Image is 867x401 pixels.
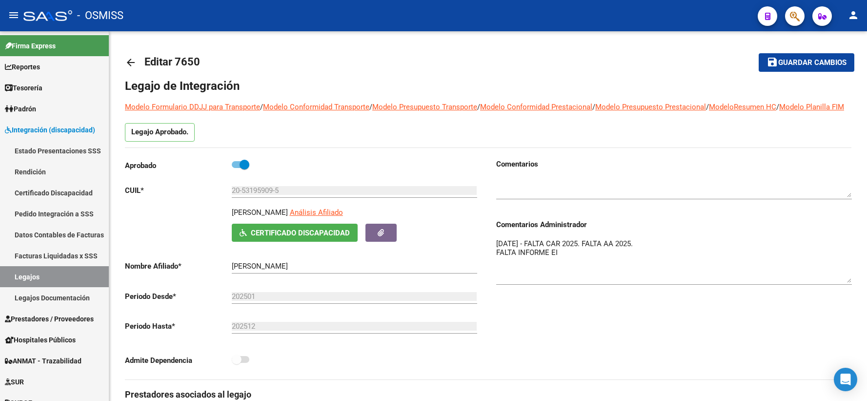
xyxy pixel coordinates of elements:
a: Modelo Conformidad Transporte [263,103,369,111]
span: Guardar cambios [778,59,847,67]
p: Periodo Hasta [125,321,232,332]
a: ModeloResumen HC [709,103,776,111]
span: Firma Express [5,41,56,51]
a: Modelo Conformidad Prestacional [480,103,592,111]
span: Hospitales Públicos [5,335,76,345]
a: Modelo Presupuesto Transporte [372,103,477,111]
span: Reportes [5,62,40,72]
a: Modelo Planilla FIM [779,103,844,111]
p: CUIL [125,185,232,196]
span: Certificado Discapacidad [251,229,350,237]
span: Análisis Afiliado [290,208,343,217]
span: SUR [5,377,24,387]
span: Tesorería [5,83,42,93]
p: Legajo Aprobado. [125,123,195,142]
p: Admite Dependencia [125,355,232,366]
mat-icon: arrow_back [125,57,137,68]
h1: Legajo de Integración [125,78,851,94]
mat-icon: save [766,56,778,68]
mat-icon: menu [8,9,20,21]
p: [PERSON_NAME] [232,207,288,218]
h3: Comentarios [496,159,852,169]
p: Aprobado [125,160,232,171]
span: Integración (discapacidad) [5,125,95,135]
a: Modelo Formulario DDJJ para Transporte [125,103,260,111]
button: Certificado Discapacidad [232,224,358,242]
span: Padrón [5,104,36,114]
h3: Comentarios Administrador [496,219,852,230]
button: Guardar cambios [759,53,854,71]
mat-icon: person [847,9,859,21]
p: Periodo Desde [125,291,232,302]
div: Open Intercom Messenger [834,368,857,391]
a: Modelo Presupuesto Prestacional [595,103,706,111]
span: Editar 7650 [144,56,200,68]
p: Nombre Afiliado [125,261,232,272]
span: - OSMISS [77,5,123,26]
span: ANMAT - Trazabilidad [5,356,81,366]
span: Prestadores / Proveedores [5,314,94,324]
